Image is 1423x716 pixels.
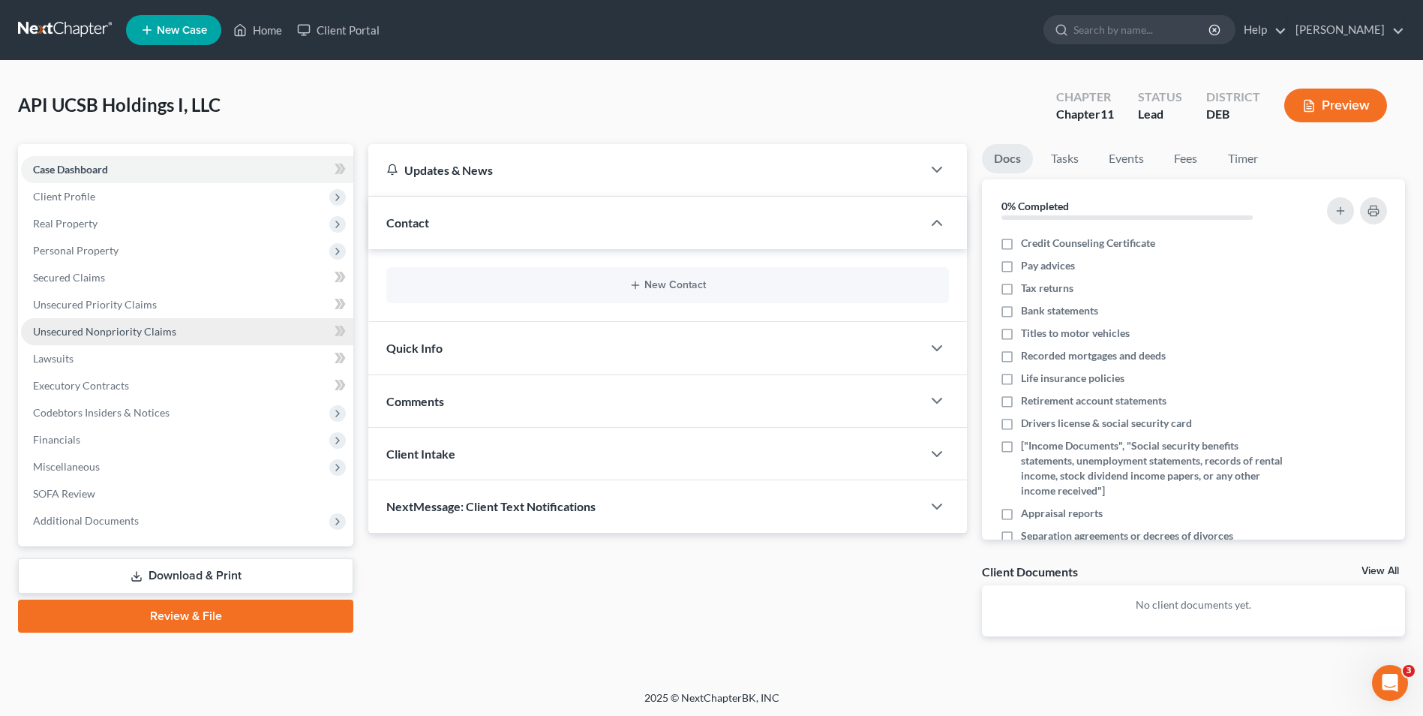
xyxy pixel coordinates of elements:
[982,564,1078,579] div: Client Documents
[33,352,74,365] span: Lawsuits
[1361,566,1399,576] a: View All
[1372,665,1408,701] iframe: Intercom live chat
[21,291,353,318] a: Unsecured Priority Claims
[21,345,353,372] a: Lawsuits
[1021,438,1286,498] span: ["Income Documents", "Social security benefits statements, unemployment statements, records of re...
[994,597,1393,612] p: No client documents yet.
[1056,89,1114,106] div: Chapter
[1073,16,1211,44] input: Search by name...
[18,600,353,633] a: Review & File
[33,244,119,257] span: Personal Property
[1021,303,1098,318] span: Bank statements
[1236,17,1286,44] a: Help
[1021,236,1155,251] span: Credit Counseling Certificate
[1138,106,1182,123] div: Lead
[21,318,353,345] a: Unsecured Nonpriority Claims
[33,379,129,392] span: Executory Contracts
[1100,107,1114,121] span: 11
[1206,89,1260,106] div: District
[1039,144,1091,173] a: Tasks
[21,480,353,507] a: SOFA Review
[18,558,353,594] a: Download & Print
[33,433,80,446] span: Financials
[1403,665,1415,677] span: 3
[982,144,1033,173] a: Docs
[1216,144,1270,173] a: Timer
[33,325,176,338] span: Unsecured Nonpriority Claims
[21,264,353,291] a: Secured Claims
[1056,106,1114,123] div: Chapter
[1021,281,1073,296] span: Tax returns
[33,487,95,500] span: SOFA Review
[1206,106,1260,123] div: DEB
[1021,416,1192,431] span: Drivers license & social security card
[386,215,429,230] span: Contact
[33,271,105,284] span: Secured Claims
[33,163,108,176] span: Case Dashboard
[1021,348,1166,363] span: Recorded mortgages and deeds
[33,514,139,527] span: Additional Documents
[386,394,444,408] span: Comments
[1138,89,1182,106] div: Status
[1284,89,1387,122] button: Preview
[1021,528,1233,543] span: Separation agreements or decrees of divorces
[1001,200,1069,212] strong: 0% Completed
[1021,371,1124,386] span: Life insurance policies
[33,217,98,230] span: Real Property
[18,94,221,116] span: API UCSB Holdings I, LLC
[1021,506,1103,521] span: Appraisal reports
[33,406,170,419] span: Codebtors Insiders & Notices
[1021,393,1166,408] span: Retirement account statements
[33,190,95,203] span: Client Profile
[386,499,596,513] span: NextMessage: Client Text Notifications
[33,298,157,311] span: Unsecured Priority Claims
[1021,258,1075,273] span: Pay advices
[290,17,387,44] a: Client Portal
[1162,144,1210,173] a: Fees
[21,156,353,183] a: Case Dashboard
[386,341,443,355] span: Quick Info
[1288,17,1404,44] a: [PERSON_NAME]
[1021,326,1130,341] span: Titles to motor vehicles
[386,162,904,178] div: Updates & News
[386,447,455,461] span: Client Intake
[226,17,290,44] a: Home
[398,279,937,291] button: New Contact
[157,25,207,36] span: New Case
[21,372,353,399] a: Executory Contracts
[33,460,100,473] span: Miscellaneous
[1097,144,1156,173] a: Events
